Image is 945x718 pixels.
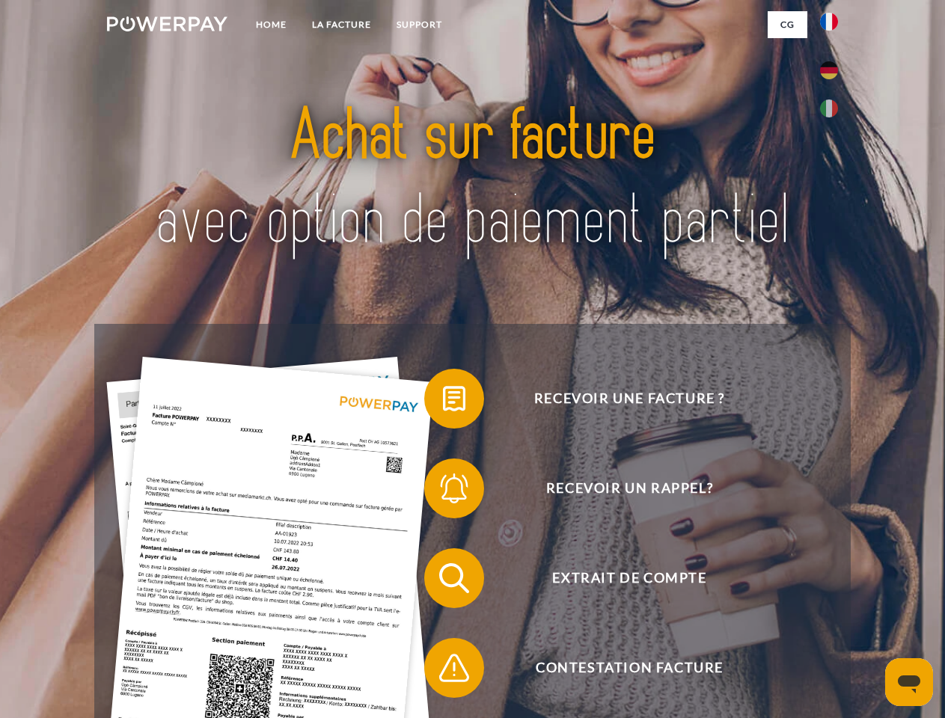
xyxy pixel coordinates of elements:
[424,638,813,698] button: Contestation Facture
[820,61,838,79] img: de
[435,559,473,597] img: qb_search.svg
[435,380,473,417] img: qb_bill.svg
[435,470,473,507] img: qb_bell.svg
[446,458,813,518] span: Recevoir un rappel?
[566,37,807,64] a: CG (achat sur facture)
[446,548,813,608] span: Extrait de compte
[820,13,838,31] img: fr
[885,658,933,706] iframe: Bouton de lancement de la fenêtre de messagerie
[435,649,473,687] img: qb_warning.svg
[446,638,813,698] span: Contestation Facture
[424,369,813,429] button: Recevoir une facture ?
[446,369,813,429] span: Recevoir une facture ?
[299,11,384,38] a: LA FACTURE
[384,11,455,38] a: Support
[820,99,838,117] img: it
[768,11,807,38] a: CG
[143,72,802,286] img: title-powerpay_fr.svg
[424,458,813,518] button: Recevoir un rappel?
[107,16,227,31] img: logo-powerpay-white.svg
[424,548,813,608] button: Extrait de compte
[243,11,299,38] a: Home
